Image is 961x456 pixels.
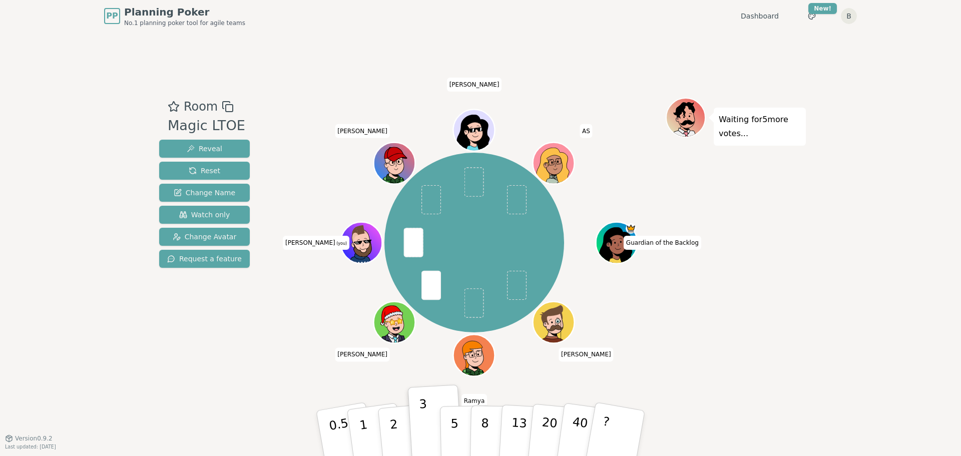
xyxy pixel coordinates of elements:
a: Dashboard [741,11,779,21]
span: Click to change your name [335,347,390,361]
span: Version 0.9.2 [15,434,53,442]
span: Click to change your name [335,124,390,138]
span: PP [106,10,118,22]
span: Click to change your name [283,236,349,250]
button: Change Name [159,184,250,202]
span: Click to change your name [447,78,502,92]
span: Request a feature [167,254,242,264]
p: 3 [419,397,430,451]
span: Watch only [179,210,230,220]
button: Request a feature [159,250,250,268]
button: Add as favourite [168,98,180,116]
span: Change Avatar [173,232,237,242]
span: Reveal [187,144,222,154]
span: No.1 planning poker tool for agile teams [124,19,245,27]
span: Last updated: [DATE] [5,444,56,449]
span: Click to change your name [624,236,701,250]
button: B [841,8,857,24]
span: Click to change your name [461,394,488,408]
span: Reset [189,166,220,176]
span: Guardian of the Backlog is the host [626,223,637,234]
div: Magic LTOE [168,116,245,136]
button: Reset [159,162,250,180]
span: Click to change your name [580,124,593,138]
button: Reveal [159,140,250,158]
button: New! [803,7,821,25]
button: Click to change your avatar [342,223,381,262]
a: PPPlanning PokerNo.1 planning poker tool for agile teams [104,5,245,27]
p: Waiting for 5 more votes... [719,113,801,141]
button: Version0.9.2 [5,434,53,442]
span: Room [184,98,218,116]
button: Change Avatar [159,228,250,246]
span: Change Name [174,188,235,198]
button: Watch only [159,206,250,224]
span: (you) [335,241,347,246]
div: New! [808,3,837,14]
span: Planning Poker [124,5,245,19]
span: Click to change your name [559,347,614,361]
